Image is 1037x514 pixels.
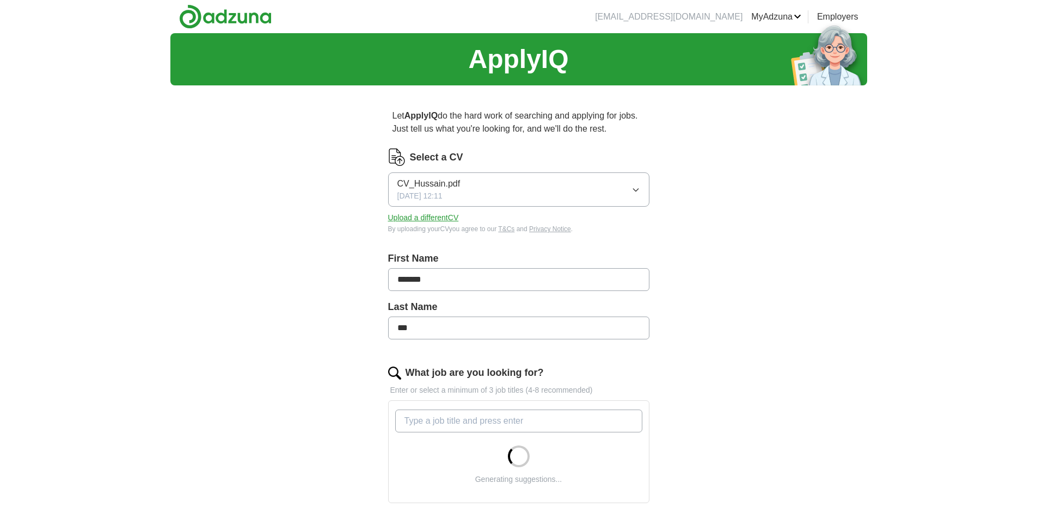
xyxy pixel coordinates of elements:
[395,410,642,432] input: Type a job title and press enter
[388,385,649,396] p: Enter or select a minimum of 3 job titles (4-8 recommended)
[595,10,743,23] li: [EMAIL_ADDRESS][DOMAIN_NAME]
[388,172,649,207] button: CV_Hussain.pdf[DATE] 12:11
[751,10,801,23] a: MyAdzuna
[468,40,568,79] h1: ApplyIQ
[388,105,649,140] p: Let do the hard work of searching and applying for jobs. Just tell us what you're looking for, an...
[388,300,649,314] label: Last Name
[475,474,562,485] div: Generating suggestions...
[817,10,858,23] a: Employers
[388,251,649,266] label: First Name
[529,225,571,233] a: Privacy Notice
[388,367,401,380] img: search.png
[397,190,443,202] span: [DATE] 12:11
[498,225,514,233] a: T&Cs
[410,150,463,165] label: Select a CV
[404,111,438,120] strong: ApplyIQ
[397,177,461,190] span: CV_Hussain.pdf
[388,224,649,234] div: By uploading your CV you agree to our and .
[406,366,544,380] label: What job are you looking for?
[179,4,272,29] img: Adzuna logo
[388,148,406,166] img: CV Icon
[388,212,459,224] button: Upload a differentCV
